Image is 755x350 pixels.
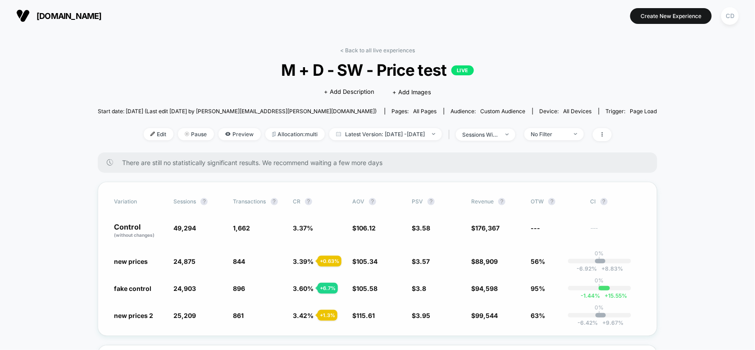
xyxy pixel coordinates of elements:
div: Audience: [451,108,526,115]
div: sessions with impression [463,131,499,138]
span: 25,209 [173,312,196,319]
span: fake control [114,285,151,292]
span: Edit [144,128,173,140]
p: | [599,311,600,318]
span: + Add Description [324,87,374,97]
span: $ [352,312,375,319]
span: 3.39 % [293,258,314,265]
span: $ [412,258,430,265]
div: CD [721,7,739,25]
span: new prices [114,258,148,265]
span: 3.37 % [293,224,313,232]
span: 176,367 [475,224,500,232]
p: Control [114,223,164,239]
span: 3.58 [416,224,430,232]
span: AOV [352,198,364,205]
span: CR [293,198,300,205]
span: -6.42 % [578,319,598,326]
button: ? [305,198,312,205]
span: Pause [178,128,214,140]
img: rebalance [272,132,276,137]
span: $ [412,312,430,319]
span: + [602,319,606,326]
button: ? [548,198,555,205]
p: 0% [595,250,604,257]
button: ? [200,198,208,205]
span: 88,909 [475,258,498,265]
span: 9.67 % [598,319,623,326]
span: 56% [531,258,545,265]
span: $ [352,224,376,232]
span: 63% [531,312,545,319]
span: all devices [564,108,592,115]
p: | [599,284,600,290]
span: 99,544 [475,312,498,319]
span: Transactions [233,198,266,205]
span: Latest Version: [DATE] - [DATE] [329,128,442,140]
span: $ [471,312,498,319]
img: Visually logo [16,9,30,23]
img: end [185,132,189,136]
span: Start date: [DATE] (Last edit [DATE] by [PERSON_NAME][EMAIL_ADDRESS][PERSON_NAME][DOMAIN_NAME]) [98,108,377,115]
span: 94,598 [475,285,498,292]
a: < Back to all live experiences [340,47,415,54]
span: $ [352,285,377,292]
span: (without changes) [114,232,155,238]
span: 24,875 [173,258,196,265]
span: -1.44 % [581,292,600,299]
img: end [574,133,577,135]
button: Create New Experience [630,8,712,24]
span: new prices 2 [114,312,153,319]
span: 3.95 [416,312,430,319]
span: M + D - SW - Price test [126,60,629,79]
button: ? [369,198,376,205]
span: $ [471,224,500,232]
span: There are still no statistically significant results. We recommend waiting a few more days [122,159,639,166]
img: edit [150,132,155,136]
span: Revenue [471,198,494,205]
span: 24,903 [173,285,196,292]
img: end [505,134,509,135]
span: 49,294 [173,224,196,232]
span: 3.42 % [293,312,314,319]
div: No Filter [531,131,567,138]
span: Sessions [173,198,196,205]
span: Variation [114,198,164,205]
img: end [432,133,435,135]
button: ? [271,198,278,205]
span: 861 [233,312,244,319]
span: 3.8 [416,285,426,292]
span: 105.58 [356,285,377,292]
span: 8.83 % [597,265,623,272]
div: Pages: [392,108,437,115]
span: + Add Images [392,88,431,96]
span: 95% [531,285,545,292]
div: + 6.7 % [318,283,338,294]
span: + [605,292,609,299]
span: [DOMAIN_NAME] [36,11,102,21]
span: PSV [412,198,423,205]
span: Allocation: multi [265,128,325,140]
span: $ [412,224,430,232]
div: Trigger: [606,108,657,115]
p: LIVE [451,65,474,75]
button: ? [498,198,505,205]
span: $ [471,285,498,292]
button: ? [600,198,608,205]
span: all pages [414,108,437,115]
span: 3.60 % [293,285,314,292]
span: 3.57 [416,258,430,265]
span: -6.92 % [577,265,597,272]
div: + 0.63 % [318,256,341,267]
span: OTW [531,198,580,205]
span: 15.55 % [600,292,628,299]
span: 105.34 [356,258,377,265]
span: --- [591,226,641,239]
span: 896 [233,285,246,292]
span: $ [412,285,426,292]
button: ? [428,198,435,205]
span: CI [591,198,640,205]
button: CD [719,7,741,25]
span: Device: [532,108,599,115]
span: 115.61 [356,312,375,319]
